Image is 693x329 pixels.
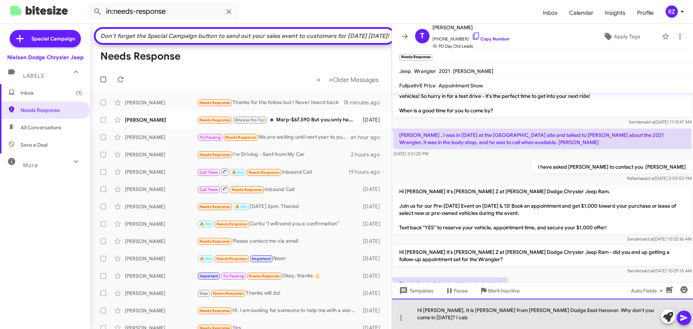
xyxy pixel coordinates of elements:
[213,291,244,296] span: Needs Response
[197,133,350,142] div: We are waiting until next year to purchase a new pacifica. I'll get in touch with you then.
[197,185,359,194] div: Inbound Call
[200,187,218,192] span: Call Them
[453,68,493,74] span: [PERSON_NAME]
[197,203,359,211] div: [DATE] 2pm. Thanks!
[197,99,343,107] div: Thanks for the follow but I Never heard back
[197,220,359,228] div: Curtiu “I will send you a confirmation”
[393,151,428,156] span: [DATE] 2:51:20 PM
[249,170,279,175] span: Needs Response
[197,289,359,298] div: Thanks will do!
[439,68,450,74] span: 2021
[200,256,212,261] span: 🔥 Hot
[359,203,386,210] div: [DATE]
[641,268,654,273] span: said at
[197,116,359,124] div: Msrp-$67,590 But you only have red Don't want red Grey or silver $2,000 down....all in and 12k pe...
[200,170,218,175] span: Call Them
[125,238,197,245] div: [PERSON_NAME]
[627,236,692,242] span: Sender [DATE] 10:25:36 AM
[393,246,692,266] p: Hi [PERSON_NAME] it's [PERSON_NAME] Z at [PERSON_NAME] Dodge Chrysler Jeep Ram - did you end up g...
[359,186,386,193] div: [DATE]
[200,274,218,278] span: Important
[23,162,38,169] span: More
[252,256,271,261] span: Important
[532,160,692,173] p: I have asked [PERSON_NAME] to contact you [PERSON_NAME]
[312,72,325,87] button: Previous
[350,134,386,141] div: an hour ago
[197,255,359,263] div: Noon
[659,5,685,18] button: RZ
[249,274,279,278] span: Needs Response
[432,43,510,50] span: 15-90 Day Old Leads
[563,3,599,23] a: Calendar
[235,118,265,122] span: Bitesize Pro-Tip!
[399,68,411,74] span: Jeep
[125,168,197,176] div: [PERSON_NAME]
[629,119,692,125] span: Sender [DATE] 11:13:47 AM
[359,307,386,314] div: [DATE]
[454,284,468,297] span: Pause
[359,272,386,280] div: [DATE]
[217,222,247,226] span: Needs Response
[324,72,383,87] button: Next
[125,203,197,210] div: [PERSON_NAME]
[197,307,359,315] div: Hi. I am looking for someone to help me with a warranty since I traded in vehicle elsewhere. I wa...
[100,51,180,62] h1: Needs Response
[10,30,81,47] a: Special Campaign
[200,308,230,313] span: Needs Response
[627,268,692,273] span: Sender [DATE] 10:29:15 AM
[399,82,436,89] span: Fullpath/E Price
[313,72,383,87] nav: Page navigation example
[537,3,563,23] a: Inbox
[631,3,659,23] a: Profile
[599,3,631,23] a: Insights
[393,277,508,290] p: Thanks for the follow but I Never heard back
[200,204,230,209] span: Needs Response
[614,30,640,43] span: Apply Tags
[200,152,230,157] span: Needs Response
[21,141,48,148] span: Save a Deal
[359,116,386,124] div: [DATE]
[398,284,433,297] span: Templates
[472,36,510,42] a: Copy Number
[399,54,432,61] small: Needs Response
[631,284,666,297] span: Auto Fields
[125,255,197,262] div: [PERSON_NAME]
[317,75,321,84] span: «
[232,187,262,192] span: Needs Response
[200,239,230,244] span: Needs Response
[348,168,386,176] div: 19 hours ago
[125,151,197,158] div: [PERSON_NAME]
[333,76,379,84] span: Older Messages
[125,134,197,141] div: [PERSON_NAME]
[666,5,678,18] div: RZ
[217,256,247,261] span: Needs Response
[197,151,351,159] div: I'm Driving - Sent from My Car
[392,284,439,297] button: Templates
[125,220,197,228] div: [PERSON_NAME]
[197,237,359,246] div: Please contact me via email
[235,204,247,209] span: 🔥 Hot
[359,238,386,245] div: [DATE]
[21,124,61,131] span: All Conversations
[125,307,197,314] div: [PERSON_NAME]
[99,33,390,40] div: Don't forget the Special Campaign button to send out your sales event to customers for [DATE] [DA...
[625,284,671,297] button: Auto Fields
[641,236,654,242] span: said at
[21,89,82,96] span: Inbox
[343,99,386,106] div: 18 minutes ago
[643,119,655,125] span: said at
[439,82,483,89] span: Appointment Show
[392,299,693,329] div: Hi [PERSON_NAME], It is [PERSON_NAME] from [PERSON_NAME] Dodge East Hanover. Why don't you come i...
[359,255,386,262] div: [DATE]
[200,291,208,296] span: Stop
[200,135,221,140] span: Try Pausing
[642,176,655,181] span: said at
[359,290,386,297] div: [DATE]
[200,222,212,226] span: 🔥 Hot
[223,274,244,278] span: Try Pausing
[232,170,244,175] span: 🔥 Hot
[7,54,83,61] div: Nielsen Dodge Chrysler Jeep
